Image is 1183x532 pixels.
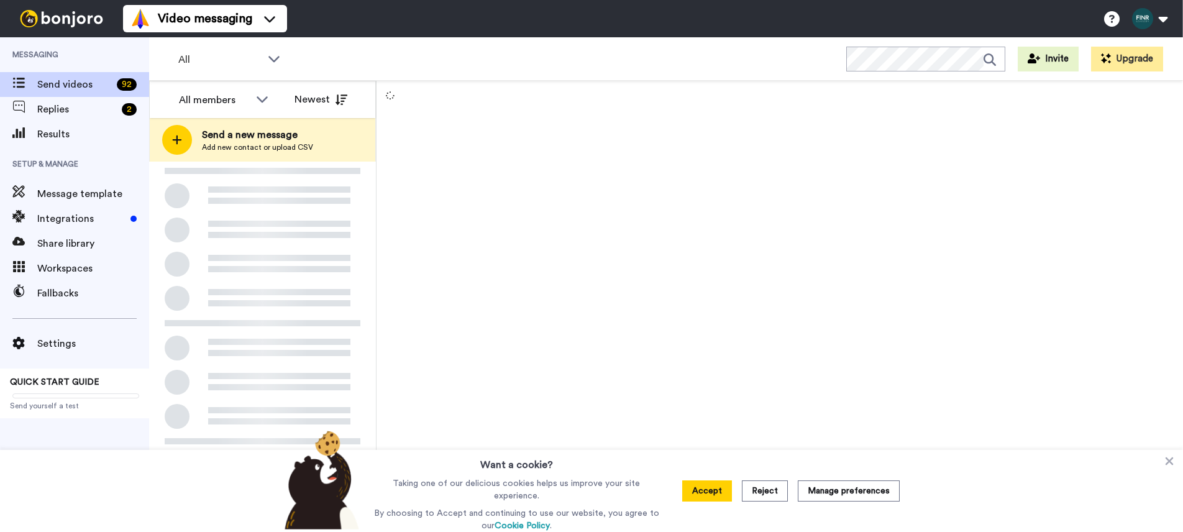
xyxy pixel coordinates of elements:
button: Upgrade [1091,47,1163,71]
span: Replies [37,102,117,117]
img: bj-logo-header-white.svg [15,10,108,27]
div: 2 [122,103,137,116]
span: Settings [37,336,149,351]
span: Workspaces [37,261,149,276]
span: Send yourself a test [10,401,139,411]
button: Newest [285,87,357,112]
span: Video messaging [158,10,252,27]
button: Invite [1018,47,1079,71]
img: vm-color.svg [130,9,150,29]
img: bear-with-cookie.png [273,430,365,530]
p: By choosing to Accept and continuing to use our website, you agree to our . [371,507,662,532]
span: Add new contact or upload CSV [202,142,313,152]
span: Results [37,127,149,142]
span: QUICK START GUIDE [10,378,99,387]
span: Fallbacks [37,286,149,301]
div: All members [179,93,250,108]
span: All [178,52,262,67]
span: Integrations [37,211,126,226]
p: Taking one of our delicious cookies helps us improve your site experience. [371,477,662,502]
h3: Want a cookie? [480,450,553,472]
a: Cookie Policy [495,521,550,530]
button: Reject [742,480,788,502]
span: Send videos [37,77,112,92]
span: Send a new message [202,127,313,142]
button: Manage preferences [798,480,900,502]
button: Accept [682,480,732,502]
div: 92 [117,78,137,91]
span: Share library [37,236,149,251]
span: Message template [37,186,149,201]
